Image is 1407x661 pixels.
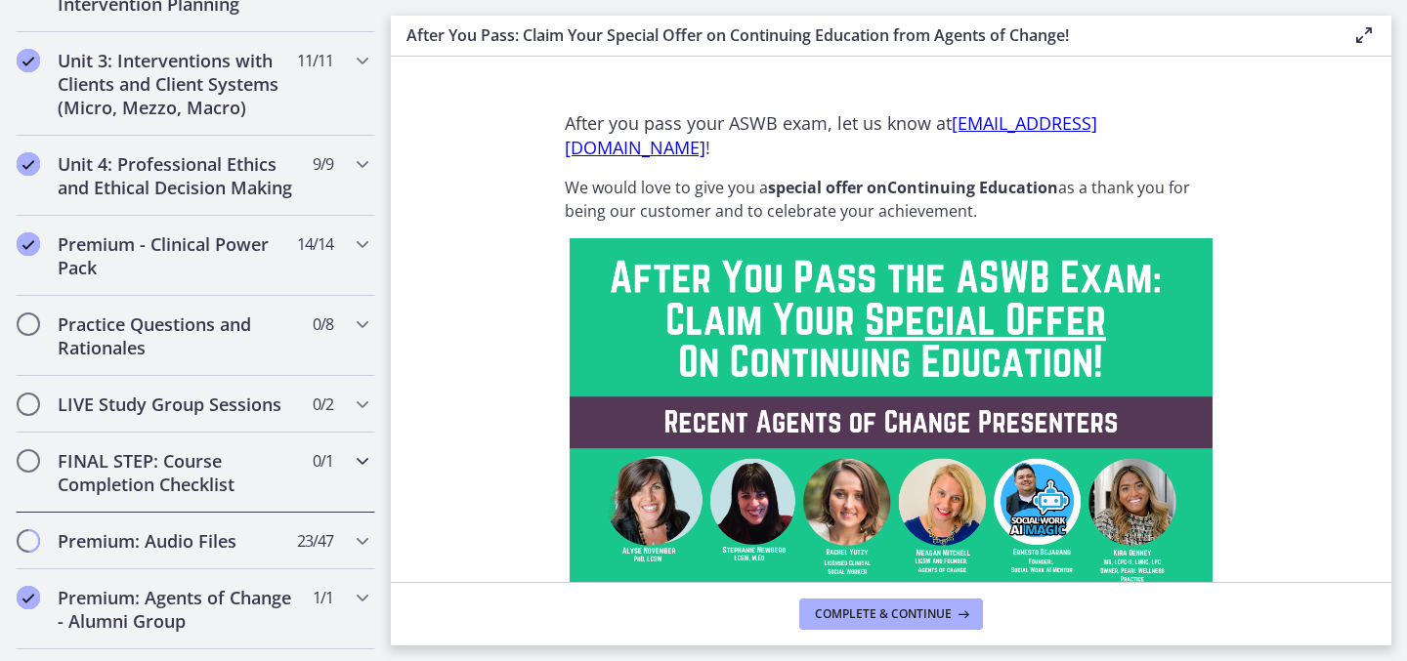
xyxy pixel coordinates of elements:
h2: LIVE Study Group Sessions [58,392,296,416]
h2: FINAL STEP: Course Completion Checklist [58,449,296,496]
span: 0 / 8 [313,312,333,336]
h2: Practice Questions and Rationales [58,312,296,359]
i: Completed [17,49,40,72]
button: Complete & continue [799,599,983,630]
span: Complete & continue [815,606,952,622]
span: 0 / 2 [313,392,333,416]
strong: s [768,177,776,198]
img: After_You_Pass_the_ASWB_Exam__Claim_Your_Special_Offer__On_Continuing_Education!.png [570,238,1213,599]
span: 23 / 47 [297,529,333,553]
strong: pecial offer on [776,177,887,198]
i: Completed [17,232,40,256]
span: 14 / 14 [297,232,333,256]
h2: Premium: Agents of Change - Alumni Group [58,586,296,633]
h2: Premium: Audio Files [58,529,296,553]
span: 9 / 9 [313,152,333,176]
a: [EMAIL_ADDRESS][DOMAIN_NAME] [565,111,1097,159]
h3: After You Pass: Claim Your Special Offer on Continuing Education from Agents of Change! [406,23,1321,47]
span: 11 / 11 [297,49,333,72]
h2: Unit 4: Professional Ethics and Ethical Decision Making [58,152,296,199]
span: 1 / 1 [313,586,333,609]
i: Completed [17,152,40,176]
p: We would love to give you a as a thank you for being our customer and to celebrate your achievement. [565,176,1217,223]
strong: Continuing Education [887,177,1058,198]
i: Completed [17,586,40,609]
span: After you pass your ASWB exam, let us know at ! [565,111,1097,159]
h2: Premium - Clinical Power Pack [58,232,296,279]
h2: Unit 3: Interventions with Clients and Client Systems (Micro, Mezzo, Macro) [58,49,296,119]
span: 0 / 1 [313,449,333,473]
